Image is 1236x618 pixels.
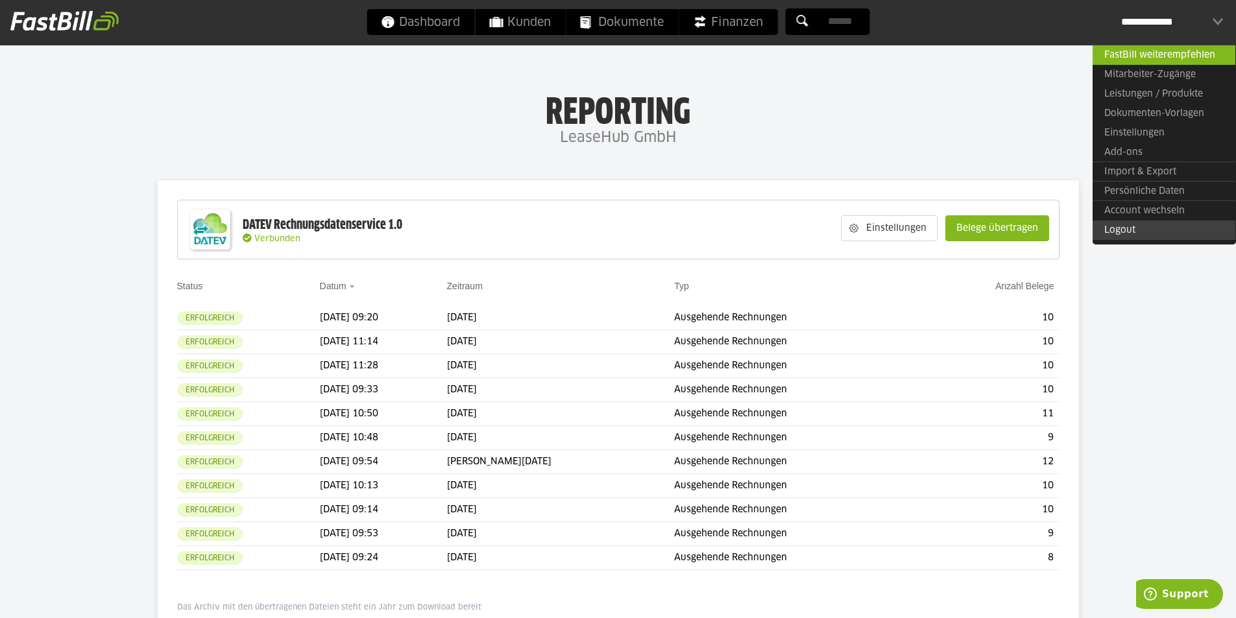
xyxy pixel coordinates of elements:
[674,281,689,291] a: Typ
[320,306,447,330] td: [DATE] 09:20
[1093,181,1235,201] a: Persönliche Daten
[177,479,243,493] sl-badge: Erfolgreich
[177,407,243,421] sl-badge: Erfolgreich
[177,503,243,517] sl-badge: Erfolgreich
[349,285,357,288] img: sort_desc.gif
[320,378,447,402] td: [DATE] 09:33
[447,450,675,474] td: [PERSON_NAME][DATE]
[447,354,675,378] td: [DATE]
[920,402,1059,426] td: 11
[920,354,1059,378] td: 10
[674,378,920,402] td: Ausgehende Rechnungen
[920,474,1059,498] td: 10
[674,474,920,498] td: Ausgehende Rechnungen
[920,426,1059,450] td: 9
[184,204,236,256] img: DATEV-Datenservice Logo
[674,354,920,378] td: Ausgehende Rechnungen
[254,235,300,243] span: Verbunden
[447,378,675,402] td: [DATE]
[447,474,675,498] td: [DATE]
[674,402,920,426] td: Ausgehende Rechnungen
[243,217,402,233] div: DATEV Rechnungsdatenservice 1.0
[995,281,1054,291] a: Anzahl Belege
[177,335,243,349] sl-badge: Erfolgreich
[475,9,565,35] a: Kunden
[177,281,203,291] a: Status
[920,330,1059,354] td: 10
[320,450,447,474] td: [DATE] 09:54
[177,527,243,541] sl-badge: Erfolgreich
[566,9,678,35] a: Dokumente
[945,215,1049,241] sl-button: Belege übertragen
[920,306,1059,330] td: 10
[580,9,664,35] span: Dokumente
[320,354,447,378] td: [DATE] 11:28
[1093,65,1235,84] a: Mitarbeiter-Zugänge
[320,426,447,450] td: [DATE] 10:48
[130,91,1106,125] h1: Reporting
[674,306,920,330] td: Ausgehende Rechnungen
[447,546,675,570] td: [DATE]
[447,522,675,546] td: [DATE]
[320,281,346,291] a: Datum
[920,546,1059,570] td: 8
[1093,84,1235,104] a: Leistungen / Produkte
[1093,220,1235,240] a: Logout
[10,10,119,31] img: fastbill_logo_white.png
[674,498,920,522] td: Ausgehende Rechnungen
[674,426,920,450] td: Ausgehende Rechnungen
[841,215,938,241] sl-button: Einstellungen
[177,383,243,397] sl-badge: Erfolgreich
[674,450,920,474] td: Ausgehende Rechnungen
[320,546,447,570] td: [DATE] 09:24
[1093,104,1235,123] a: Dokumenten-Vorlagen
[320,498,447,522] td: [DATE] 09:14
[489,9,551,35] span: Kunden
[367,9,474,35] a: Dashboard
[1093,143,1235,162] a: Add-ons
[693,9,763,35] span: Finanzen
[447,306,675,330] td: [DATE]
[177,455,243,469] sl-badge: Erfolgreich
[447,330,675,354] td: [DATE]
[320,474,447,498] td: [DATE] 10:13
[320,330,447,354] td: [DATE] 11:14
[1093,161,1235,182] a: Import & Export
[1136,579,1223,612] iframe: Öffnet ein Widget, in dem Sie weitere Informationen finden
[177,551,243,565] sl-badge: Erfolgreich
[320,402,447,426] td: [DATE] 10:50
[1093,200,1235,220] a: Account wechseln
[920,378,1059,402] td: 10
[674,546,920,570] td: Ausgehende Rechnungen
[674,522,920,546] td: Ausgehende Rechnungen
[920,522,1059,546] td: 9
[177,602,1060,613] p: Das Archiv mit den übertragenen Dateien steht ein Jahr zum Download bereit
[447,498,675,522] td: [DATE]
[381,9,460,35] span: Dashboard
[679,9,777,35] a: Finanzen
[177,311,243,325] sl-badge: Erfolgreich
[674,330,920,354] td: Ausgehende Rechnungen
[1093,123,1235,143] a: Einstellungen
[177,431,243,445] sl-badge: Erfolgreich
[447,281,483,291] a: Zeitraum
[320,522,447,546] td: [DATE] 09:53
[177,359,243,373] sl-badge: Erfolgreich
[920,498,1059,522] td: 10
[1093,45,1235,65] a: FastBill weiterempfehlen
[447,402,675,426] td: [DATE]
[447,426,675,450] td: [DATE]
[920,450,1059,474] td: 12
